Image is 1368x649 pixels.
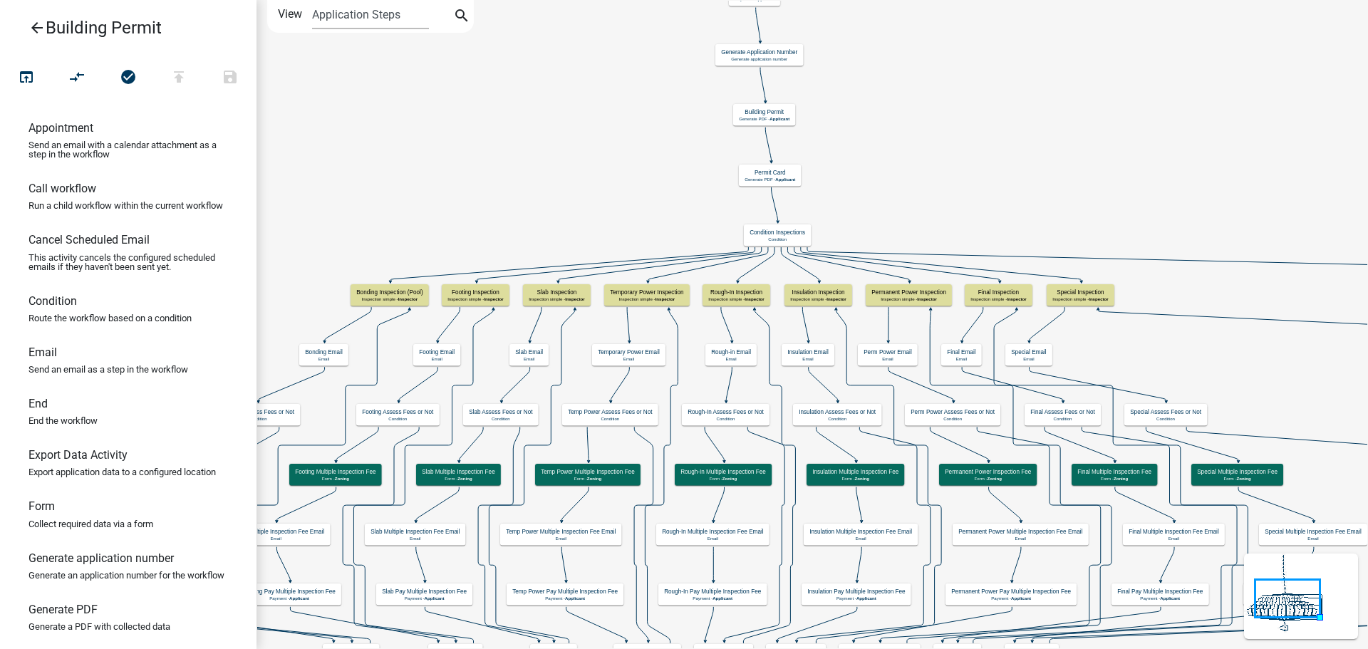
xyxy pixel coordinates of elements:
[945,476,1031,481] p: Form -
[739,108,789,115] h5: Building Permit
[1236,476,1250,481] span: Zoning
[947,348,975,355] h5: Final Email
[362,408,433,415] h5: Footing Assess Fees or Not
[204,63,256,93] button: Save
[799,416,876,421] p: Condition
[170,68,187,88] i: publish
[799,408,876,415] h5: Insulation Assess Fees or Not
[28,551,174,565] h6: Generate application number
[28,397,48,410] h6: End
[28,499,55,513] h6: Form
[28,622,170,631] p: Generate a PDF with collected data
[708,296,765,301] p: Inspection simple -
[790,289,846,296] h5: Insulation Inspection
[382,588,467,595] h5: Slab Pay Multiple Inspection Fee
[951,596,1071,601] p: Payment -
[422,468,495,475] h5: Slab Multiple Inspection Fee
[787,348,829,355] h5: Insulation Email
[419,356,455,361] p: Email
[721,56,797,61] p: Generate application number
[1265,536,1362,541] p: Email
[28,121,93,135] h6: Appointment
[812,476,898,481] p: Form -
[712,596,732,601] span: Applicant
[945,468,1031,475] h5: Permanent Power Inspection Fee
[610,289,683,296] h5: Temporary Power Inspection
[1117,588,1203,595] h5: Final Pay Multiple Inspection Fee
[1114,476,1128,481] span: Zoning
[28,467,216,477] p: Export application data to a configured location
[356,296,423,301] p: Inspection simple -
[1129,528,1219,535] h5: Final Multiple Inspection Fee Email
[447,289,504,296] h5: Footing Inspection
[750,229,805,236] h5: Condition Inspections
[745,169,795,176] h5: Permit Card
[1117,596,1203,601] p: Payment -
[11,11,234,44] a: Building Permit
[1265,528,1362,535] h5: Special Multiple Inspection Fee Email
[419,348,455,355] h5: Footing Email
[28,201,223,210] p: Run a child workflow within the current workflow
[812,468,898,475] h5: Insulation Multiple Inspection Fee
[120,68,137,88] i: check_circle
[457,476,472,481] span: Zoning
[541,476,635,481] p: Form -
[529,296,585,301] p: Inspection simple -
[1011,356,1046,361] p: Email
[28,416,98,425] p: End the workflow
[864,356,912,361] p: Email
[243,596,336,601] p: Payment -
[1077,476,1151,481] p: Form -
[970,289,1027,296] h5: Final Inspection
[370,536,460,541] p: Email
[809,528,912,535] h5: Insulation Multiple Inspection Fee Email
[807,596,905,601] p: Payment -
[655,296,675,301] span: Inspector
[28,346,57,359] h6: Email
[565,596,585,601] span: Applicant
[222,68,239,88] i: save
[787,356,829,361] p: Email
[864,348,912,355] h5: Perm Power Email
[807,588,905,595] h5: Insulation Pay Multiple Inspection Fee
[1077,468,1151,475] h5: Final Multiple Inspection Fee
[28,233,150,246] h6: Cancel Scheduled Email
[28,294,77,308] h6: Condition
[362,416,433,421] p: Condition
[221,408,294,415] h5: Bonding Assess Fees or Not
[598,348,660,355] h5: Temporary Power Email
[911,408,995,415] h5: Perm Power Assess Fees or Not
[469,416,532,421] p: Condition
[911,416,995,421] p: Condition
[947,356,975,361] p: Email
[917,296,937,301] span: Inspector
[305,348,343,355] h5: Bonding Email
[51,63,103,93] button: Auto Layout
[958,536,1082,541] p: Email
[305,356,343,361] p: Email
[610,296,683,301] p: Inspection simple -
[871,296,946,301] p: Inspection simple -
[1030,408,1095,415] h5: Final Assess Fees or Not
[28,365,188,374] p: Send an email as a step in the workflow
[739,116,789,121] p: Generate PDF -
[422,476,495,481] p: Form -
[28,313,192,323] p: Route the workflow based on a condition
[568,408,652,415] h5: Temp Power Assess Fees or Not
[512,596,618,601] p: Payment -
[529,289,585,296] h5: Slab Inspection
[335,476,349,481] span: Zoning
[221,416,294,421] p: Condition
[356,289,423,296] h5: Bonding Inspection (Pool)
[1052,296,1109,301] p: Inspection simple -
[28,19,46,39] i: arrow_back
[506,536,616,541] p: Email
[1007,296,1027,301] span: Inspector
[484,296,504,301] span: Inspector
[745,177,795,182] p: Generate PDF -
[711,356,751,361] p: Email
[664,588,761,595] h5: Rough-In Pay Multiple Inspection Fee
[28,519,153,529] p: Collect required data via a form
[1197,476,1278,481] p: Form -
[243,588,336,595] h5: Footing Pay Multiple Inspection Fee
